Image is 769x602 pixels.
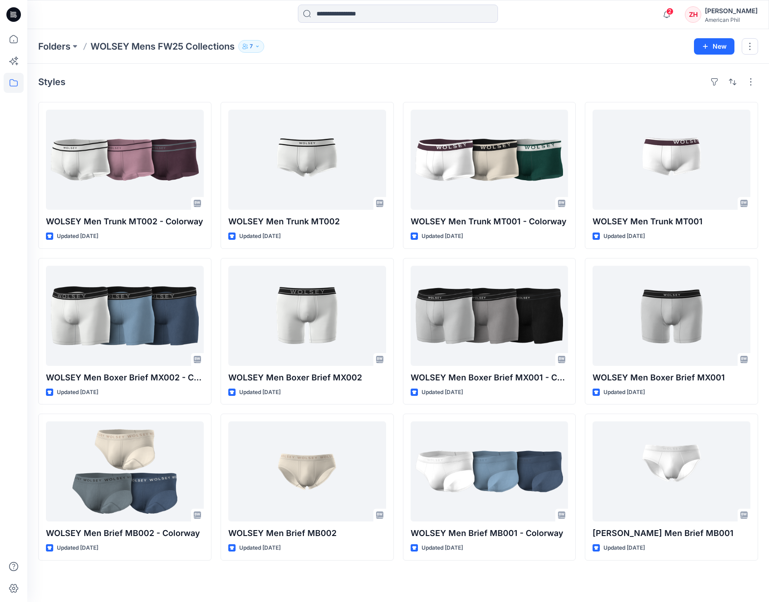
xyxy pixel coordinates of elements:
[411,110,568,210] a: WOLSEY Men Trunk MT001 - Colorway
[46,371,204,384] p: WOLSEY Men Boxer Brief MX002 - Colorway
[238,40,264,53] button: 7
[411,527,568,540] p: WOLSEY Men Brief MB001 - Colorway
[46,421,204,521] a: WOLSEY Men Brief MB002 - Colorway
[603,388,645,397] p: Updated [DATE]
[694,38,734,55] button: New
[411,215,568,228] p: WOLSEY Men Trunk MT001 - Colorway
[46,266,204,366] a: WOLSEY Men Boxer Brief MX002 - Colorway
[593,266,750,366] a: WOLSEY Men Boxer Brief MX001
[228,527,386,540] p: WOLSEY Men Brief MB002
[239,232,281,241] p: Updated [DATE]
[250,41,253,51] p: 7
[46,215,204,228] p: WOLSEY Men Trunk MT002 - Colorway
[411,371,568,384] p: WOLSEY Men Boxer Brief MX001 - Colorway
[228,371,386,384] p: WOLSEY Men Boxer Brief MX002
[422,543,463,553] p: Updated [DATE]
[422,232,463,241] p: Updated [DATE]
[38,76,65,87] h4: Styles
[593,215,750,228] p: WOLSEY Men Trunk MT001
[228,215,386,228] p: WOLSEY Men Trunk MT002
[593,110,750,210] a: WOLSEY Men Trunk MT001
[705,16,758,23] div: American Phil
[57,388,98,397] p: Updated [DATE]
[593,421,750,521] a: WOLSEY Men Brief MB001
[38,40,70,53] a: Folders
[57,543,98,553] p: Updated [DATE]
[705,5,758,16] div: [PERSON_NAME]
[593,527,750,540] p: [PERSON_NAME] Men Brief MB001
[90,40,235,53] p: WOLSEY Mens FW25 Collections
[411,421,568,521] a: WOLSEY Men Brief MB001 - Colorway
[603,543,645,553] p: Updated [DATE]
[603,232,645,241] p: Updated [DATE]
[422,388,463,397] p: Updated [DATE]
[46,527,204,540] p: WOLSEY Men Brief MB002 - Colorway
[228,421,386,521] a: WOLSEY Men Brief MB002
[228,110,386,210] a: WOLSEY Men Trunk MT002
[666,8,674,15] span: 2
[57,232,98,241] p: Updated [DATE]
[239,388,281,397] p: Updated [DATE]
[685,6,701,23] div: ZH
[46,110,204,210] a: WOLSEY Men Trunk MT002 - Colorway
[228,266,386,366] a: WOLSEY Men Boxer Brief MX002
[411,266,568,366] a: WOLSEY Men Boxer Brief MX001 - Colorway
[239,543,281,553] p: Updated [DATE]
[593,371,750,384] p: WOLSEY Men Boxer Brief MX001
